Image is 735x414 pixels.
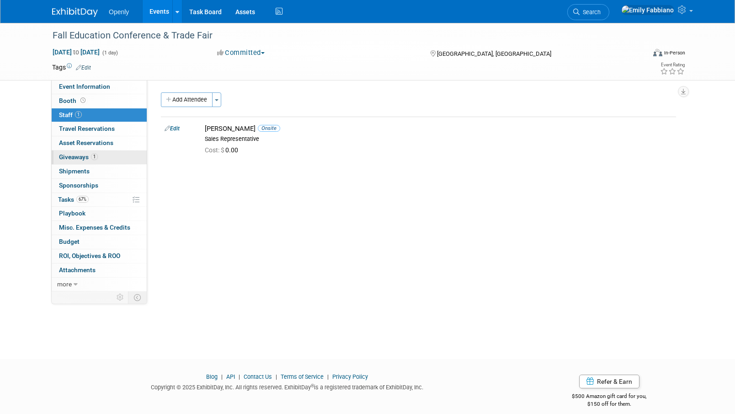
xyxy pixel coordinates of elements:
span: | [325,373,331,380]
a: Tasks67% [52,193,147,207]
a: Booth [52,94,147,108]
span: [GEOGRAPHIC_DATA], [GEOGRAPHIC_DATA] [437,50,551,57]
a: Edit [165,125,180,132]
span: Playbook [59,210,85,217]
a: Giveaways1 [52,151,147,164]
span: | [273,373,279,380]
span: Cost: $ [205,146,225,154]
span: | [219,373,225,380]
span: Shipments [59,167,90,175]
img: Format-Inperson.png [653,49,662,56]
span: more [57,280,72,288]
a: Budget [52,235,147,249]
div: Copyright © 2025 ExhibitDay, Inc. All rights reserved. ExhibitDay is a registered trademark of Ex... [52,381,522,392]
span: 0.00 [205,146,242,154]
span: 1 [91,153,98,160]
a: API [226,373,235,380]
span: Booth not reserved yet [79,97,87,104]
a: Contact Us [244,373,272,380]
a: Edit [76,65,91,71]
span: Budget [59,238,80,245]
span: (1 day) [101,50,118,56]
span: Staff [59,111,82,118]
span: Attachments [59,266,96,274]
a: Refer & Earn [579,375,639,388]
div: Event Rating [660,63,685,67]
span: Openly [109,8,129,16]
a: Playbook [52,207,147,220]
a: Misc. Expenses & Credits [52,221,147,235]
button: Add Attendee [161,92,213,107]
a: Travel Reservations [52,122,147,136]
span: Giveaways [59,153,98,161]
span: Sponsorships [59,182,98,189]
div: Fall Education Conference & Trade Fair [49,27,631,44]
a: Sponsorships [52,179,147,193]
div: In-Person [664,49,685,56]
span: Asset Reservations [59,139,113,146]
div: $150 off for them. [536,400,683,408]
img: Emily Fabbiano [621,5,674,15]
span: ROI, Objectives & ROO [59,252,120,259]
div: Event Format [591,48,685,61]
div: [PERSON_NAME] [205,124,672,133]
span: | [236,373,242,380]
a: Privacy Policy [332,373,368,380]
a: Search [567,4,609,20]
span: Onsite [258,125,280,132]
button: Committed [214,48,268,58]
span: Travel Reservations [59,125,115,132]
span: Search [580,9,601,16]
a: Asset Reservations [52,136,147,150]
span: Event Information [59,83,110,90]
span: 1 [75,111,82,118]
span: [DATE] [DATE] [52,48,100,56]
a: Shipments [52,165,147,178]
a: Event Information [52,80,147,94]
a: more [52,278,147,291]
a: Terms of Service [281,373,324,380]
span: 67% [76,196,89,203]
div: $500 Amazon gift card for you, [536,387,683,408]
sup: ® [311,383,314,388]
a: ROI, Objectives & ROO [52,249,147,263]
a: Blog [206,373,218,380]
a: Attachments [52,263,147,277]
span: Tasks [58,196,89,203]
span: Misc. Expenses & Credits [59,224,130,231]
span: Booth [59,97,87,104]
td: Tags [52,63,91,72]
span: to [72,48,80,56]
td: Toggle Event Tabs [128,291,147,303]
td: Personalize Event Tab Strip [112,291,128,303]
a: Staff1 [52,108,147,122]
div: Sales Representative [205,135,672,143]
img: ExhibitDay [52,8,98,17]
